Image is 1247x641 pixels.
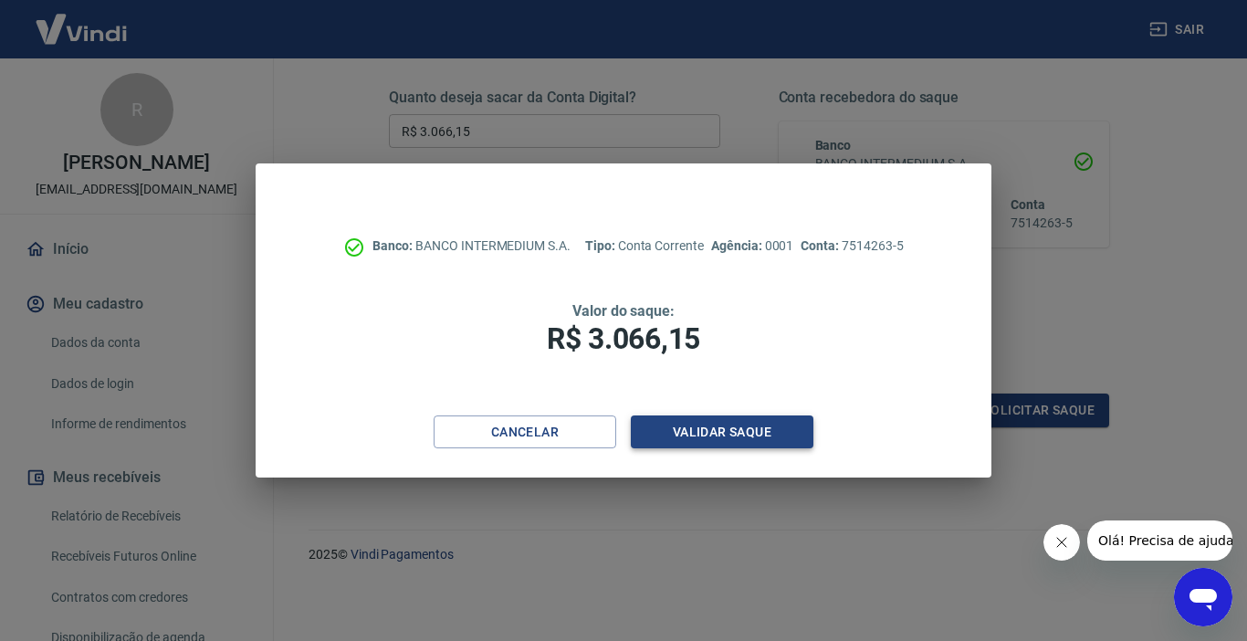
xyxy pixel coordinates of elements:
[1087,520,1232,561] iframe: Mensagem da empresa
[801,236,903,256] p: 7514263-5
[1043,524,1080,561] iframe: Fechar mensagem
[434,415,616,449] button: Cancelar
[585,238,618,253] span: Tipo:
[372,238,415,253] span: Banco:
[711,236,793,256] p: 0001
[801,238,842,253] span: Conta:
[372,236,571,256] p: BANCO INTERMEDIUM S.A.
[1174,568,1232,626] iframe: Botão para abrir a janela de mensagens
[547,321,700,356] span: R$ 3.066,15
[631,415,813,449] button: Validar saque
[585,236,704,256] p: Conta Corrente
[11,13,153,27] span: Olá! Precisa de ajuda?
[711,238,765,253] span: Agência:
[572,302,675,320] span: Valor do saque:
